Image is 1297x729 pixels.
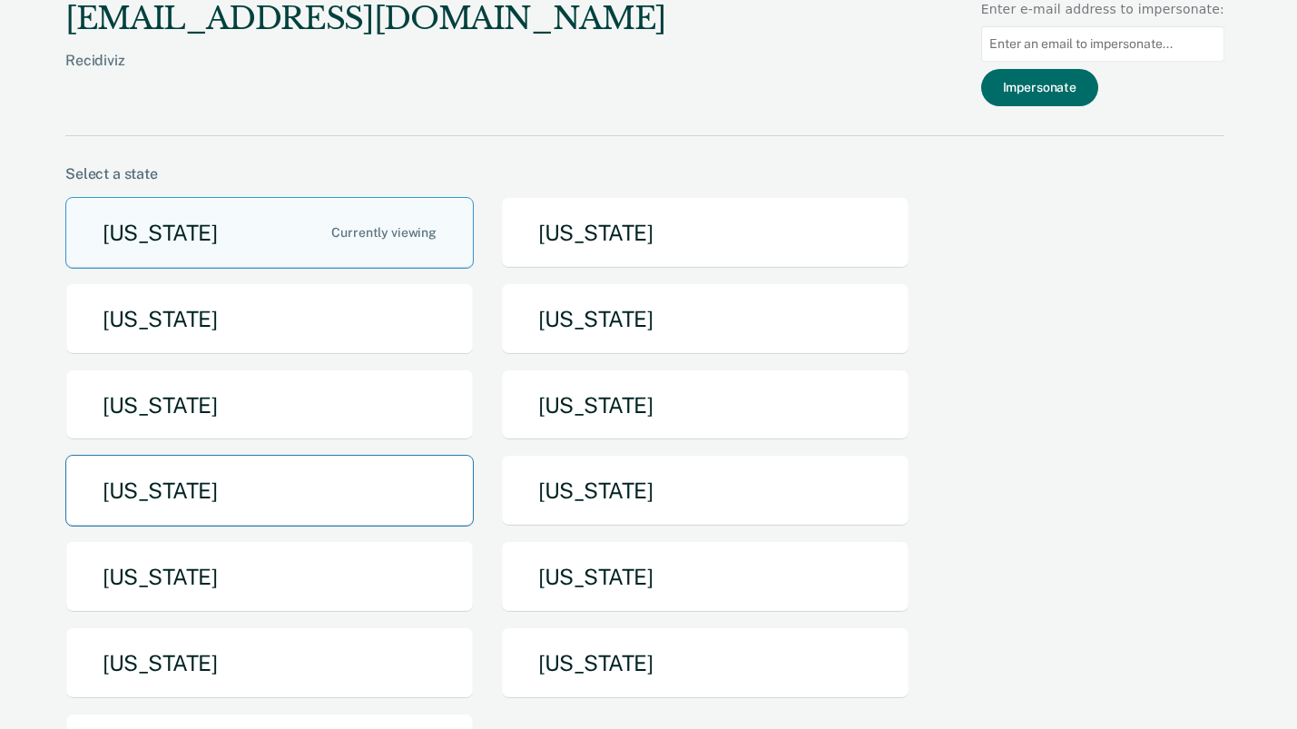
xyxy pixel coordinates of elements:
input: Enter an email to impersonate... [981,26,1224,62]
button: [US_STATE] [65,283,474,355]
div: Select a state [65,165,1224,182]
button: [US_STATE] [65,369,474,441]
button: [US_STATE] [501,283,909,355]
button: [US_STATE] [65,197,474,269]
button: [US_STATE] [65,627,474,699]
button: [US_STATE] [501,197,909,269]
div: Recidiviz [65,52,666,98]
button: [US_STATE] [501,627,909,699]
button: [US_STATE] [65,455,474,527]
button: [US_STATE] [65,541,474,613]
button: [US_STATE] [501,455,909,527]
button: Impersonate [981,69,1098,106]
button: [US_STATE] [501,369,909,441]
button: [US_STATE] [501,541,909,613]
